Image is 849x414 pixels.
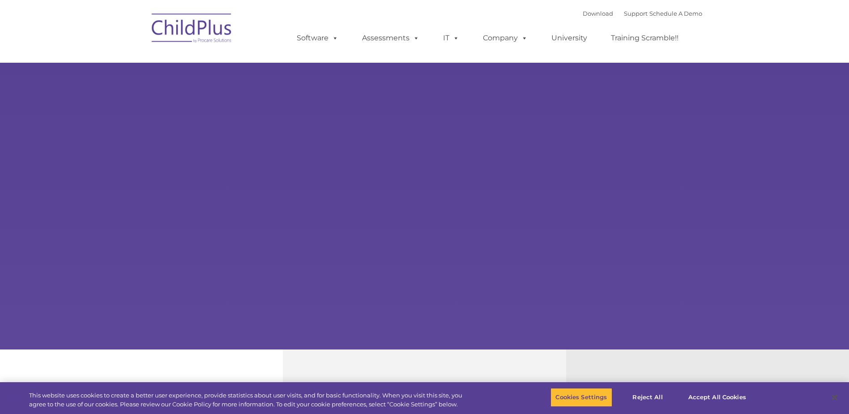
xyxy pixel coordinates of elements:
a: Training Scramble!! [602,29,687,47]
button: Accept All Cookies [683,388,751,407]
div: This website uses cookies to create a better user experience, provide statistics about user visit... [29,391,467,409]
button: Cookies Settings [550,388,612,407]
a: IT [434,29,468,47]
button: Reject All [620,388,676,407]
a: Company [474,29,537,47]
img: ChildPlus by Procare Solutions [147,7,237,52]
a: University [542,29,596,47]
a: Schedule A Demo [649,10,702,17]
a: Software [288,29,347,47]
button: Close [825,388,845,407]
a: Support [624,10,648,17]
a: Assessments [353,29,428,47]
font: | [583,10,702,17]
a: Download [583,10,613,17]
